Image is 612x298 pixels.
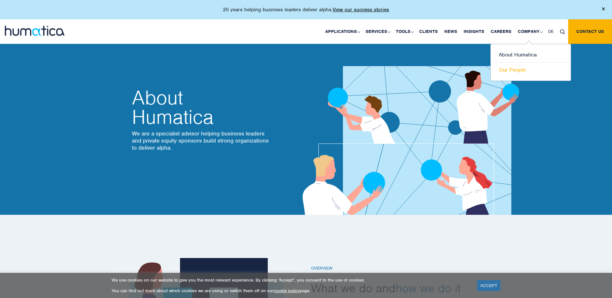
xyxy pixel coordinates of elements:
[132,88,271,107] span: About
[416,19,441,44] a: Clients
[362,19,393,44] a: Services
[132,88,271,127] h2: Humatica
[441,19,460,44] a: News
[491,63,571,77] a: Our People
[274,288,300,293] a: cookie policy
[560,29,565,34] img: search_icon
[477,280,501,291] a: ACCEPT
[487,19,515,44] a: Careers
[545,19,557,44] a: DE
[112,277,469,283] p: We use cookies on our website to give you the most relevant experience. By clicking “Accept”, you...
[460,19,487,44] a: Insights
[491,47,571,63] a: About Humatica
[568,19,612,44] a: Contact us
[515,19,545,44] a: Company
[5,26,65,36] img: logo
[333,6,389,13] a: View our success stories
[223,6,389,13] p: 20 years helping business leaders deliver alpha.
[322,19,362,44] a: Applications
[548,29,554,34] span: DE
[284,29,537,215] img: about_banner1
[393,19,416,44] a: Tools
[132,130,271,151] p: We are a specialist advisor helping business leaders and private equity sponsors build strong org...
[311,266,485,271] h6: Overview
[112,288,469,293] p: You can find out more about which cookies we are using or switch them off on our page.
